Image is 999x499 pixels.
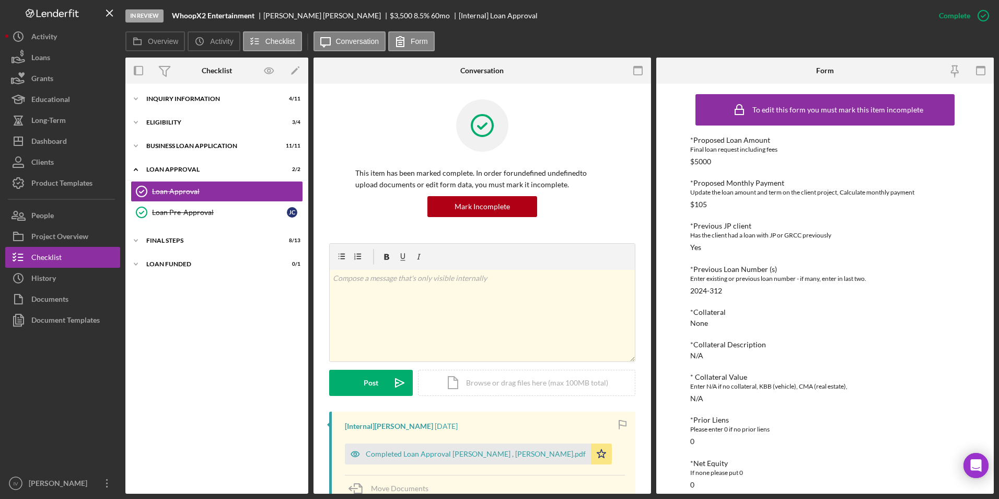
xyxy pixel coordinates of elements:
[282,143,300,149] div: 11 / 11
[5,26,120,47] button: Activity
[31,68,53,92] div: Grants
[690,200,707,209] div: $105
[31,89,70,112] div: Educational
[265,37,295,46] label: Checklist
[355,167,609,191] p: This item has been marked complete. In order for undefined undefined to upload documents or edit ...
[146,96,274,102] div: INQUIRY INFORMATION
[336,37,379,46] label: Conversation
[690,222,960,230] div: *Previous JP client
[13,481,18,486] text: IV
[816,66,834,75] div: Form
[414,12,429,20] div: 8.5 %
[690,437,694,446] div: 0
[282,166,300,173] div: 2 / 2
[690,424,960,435] div: Please enter 0 if no prior liens
[690,373,960,381] div: * Collateral Value
[202,66,232,75] div: Checklist
[5,68,120,89] a: Grants
[31,226,88,249] div: Project Overview
[31,173,92,196] div: Product Templates
[5,110,120,131] button: Long-Term
[690,308,960,316] div: *Collateral
[366,450,586,458] div: Completed Loan Approval [PERSON_NAME] , [PERSON_NAME].pdf
[427,196,537,217] button: Mark Incomplete
[690,144,960,155] div: Final loan request including fees
[690,481,694,489] div: 0
[5,310,120,331] button: Document Templates
[690,179,960,187] div: *Proposed Monthly Payment
[928,5,994,26] button: Complete
[146,119,274,126] div: Eligibility
[690,136,960,144] div: *Proposed Loan Amount
[210,37,233,46] label: Activity
[690,351,703,360] div: N/A
[31,205,54,229] div: People
[5,173,120,194] button: Product Templates
[31,131,67,154] div: Dashboard
[125,9,164,22] div: In Review
[31,26,57,50] div: Activity
[388,31,435,51] button: Form
[5,89,120,110] button: Educational
[371,484,428,493] span: Move Documents
[152,208,287,217] div: Loan Pre-Approval
[31,310,100,333] div: Document Templates
[5,226,120,247] button: Project Overview
[282,261,300,267] div: 0 / 1
[148,37,178,46] label: Overview
[390,11,412,20] span: $3,500
[282,96,300,102] div: 4 / 11
[146,143,274,149] div: BUSINESS LOAN APPLICATION
[31,152,54,175] div: Clients
[455,196,510,217] div: Mark Incomplete
[460,66,504,75] div: Conversation
[5,473,120,494] button: IV[PERSON_NAME]
[243,31,302,51] button: Checklist
[263,12,390,20] div: [PERSON_NAME] [PERSON_NAME]
[690,394,703,403] div: N/A
[752,106,923,114] div: To edit this form you must mark this item incomplete
[131,181,303,202] a: Loan Approval
[690,416,960,424] div: *Prior Liens
[282,119,300,126] div: 3 / 4
[690,187,960,198] div: Update the loan amount and term on the client project, Calculate monthly payment
[690,274,960,284] div: Enter existing or previous loan number - if many, enter in last two.
[690,459,960,468] div: *Net Equity
[26,473,94,496] div: [PERSON_NAME]
[146,166,274,173] div: Loan Approval
[345,444,612,464] button: Completed Loan Approval [PERSON_NAME] , [PERSON_NAME].pdf
[690,468,960,478] div: If none please put 0
[31,110,66,133] div: Long-Term
[131,202,303,223] a: Loan Pre-ApprovalJC
[5,205,120,226] button: People
[31,268,56,291] div: History
[690,287,722,295] div: 2024-312
[5,152,120,173] button: Clients
[146,261,274,267] div: LOAN FUNDED
[5,47,120,68] button: Loans
[146,237,274,244] div: Final Steps
[188,31,240,51] button: Activity
[690,265,960,274] div: *Previous Loan Number (s)
[690,341,960,349] div: *Collateral Description
[5,131,120,152] button: Dashboard
[5,289,120,310] button: Documents
[31,289,68,312] div: Documents
[31,247,62,270] div: Checklist
[345,422,433,430] div: [Internal] [PERSON_NAME]
[313,31,386,51] button: Conversation
[287,207,297,218] div: J C
[329,370,413,396] button: Post
[690,243,701,252] div: Yes
[459,12,538,20] div: [Internal] Loan Approval
[939,5,970,26] div: Complete
[5,268,120,289] button: History
[5,247,120,268] button: Checklist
